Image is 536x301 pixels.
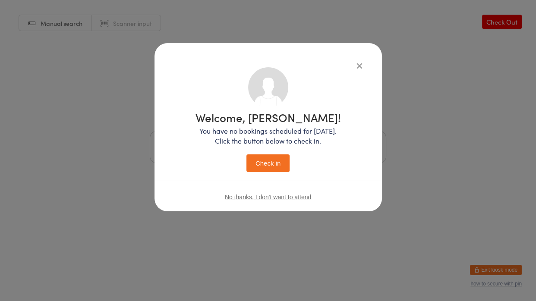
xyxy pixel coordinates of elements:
h1: Welcome, [PERSON_NAME]! [195,112,341,123]
img: no_photo.png [248,67,288,107]
button: No thanks, I don't want to attend [225,194,311,201]
button: Check in [246,154,290,172]
p: You have no bookings scheduled for [DATE]. Click the button below to check in. [195,126,341,146]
